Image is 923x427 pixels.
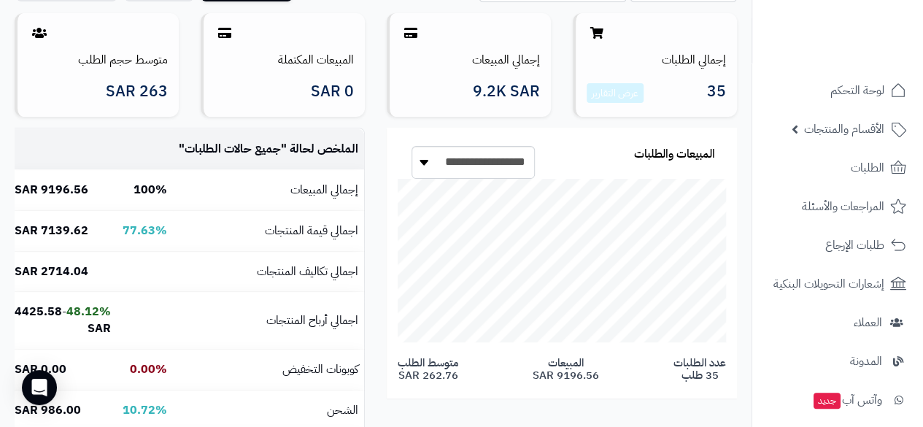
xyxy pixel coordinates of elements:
[761,189,914,224] a: المراجعات والأسئلة
[773,274,884,294] span: إشعارات التحويلات البنكية
[173,211,364,251] td: اجمالي قيمة المنتجات
[15,303,111,337] b: 4425.58 SAR
[804,119,884,139] span: الأقسام والمنتجات
[15,401,81,419] b: 986.00 SAR
[850,351,882,372] span: المدونة
[173,170,364,210] td: إجمالي المبيعات
[472,51,540,69] a: إجمالي المبيعات
[9,292,117,349] td: -
[707,83,726,104] span: 35
[825,235,884,255] span: طلبات الإرجاع
[634,148,715,161] h3: المبيعات والطلبات
[185,140,281,158] span: جميع حالات الطلبات
[123,222,167,239] b: 77.63%
[66,303,111,320] b: 48.12%
[761,382,914,418] a: وآتس آبجديد
[812,390,882,410] span: وآتس آب
[761,266,914,301] a: إشعارات التحويلات البنكية
[15,361,66,378] b: 0.00 SAR
[278,51,354,69] a: المبيعات المكتملة
[173,292,364,349] td: اجمالي أرباح المنتجات
[761,150,914,185] a: الطلبات
[761,228,914,263] a: طلبات الإرجاع
[15,263,88,280] b: 2714.04 SAR
[473,83,540,100] span: 9.2K SAR
[22,370,57,405] div: Open Intercom Messenger
[78,51,168,69] a: متوسط حجم الطلب
[173,350,364,390] td: كوبونات التخفيض
[673,357,726,381] span: عدد الطلبات 35 طلب
[854,312,882,333] span: العملاء
[830,80,884,101] span: لوحة التحكم
[761,305,914,340] a: العملاء
[15,222,88,239] b: 7139.62 SAR
[662,51,726,69] a: إجمالي الطلبات
[533,357,599,381] span: المبيعات 9196.56 SAR
[761,344,914,379] a: المدونة
[802,196,884,217] span: المراجعات والأسئلة
[592,85,638,101] a: عرض التقارير
[311,83,354,100] span: 0 SAR
[130,361,167,378] b: 0.00%
[106,83,168,100] span: 263 SAR
[173,129,364,169] td: الملخص لحالة " "
[398,357,458,381] span: متوسط الطلب 262.76 SAR
[851,158,884,178] span: الطلبات
[814,393,841,409] span: جديد
[123,401,167,419] b: 10.72%
[134,181,167,199] b: 100%
[761,73,914,108] a: لوحة التحكم
[15,181,88,199] b: 9196.56 SAR
[173,252,364,292] td: اجمالي تكاليف المنتجات
[824,41,909,72] img: logo-2.png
